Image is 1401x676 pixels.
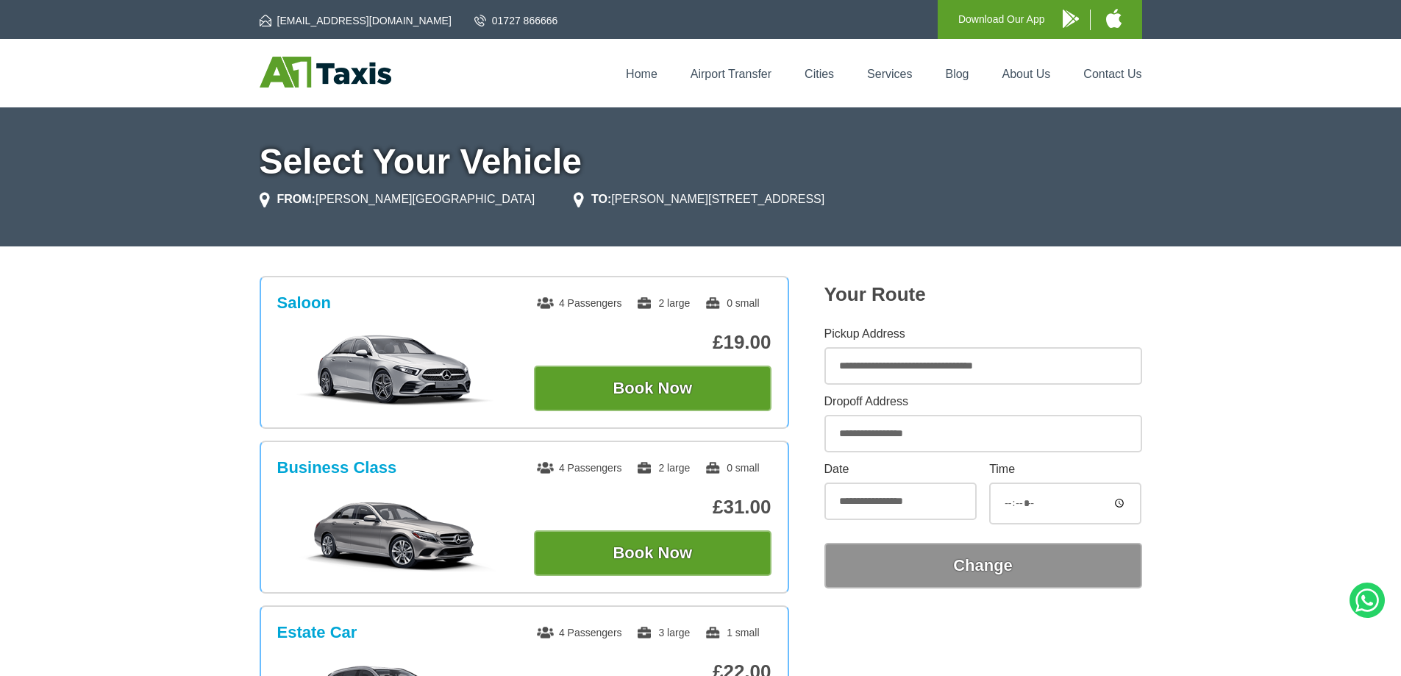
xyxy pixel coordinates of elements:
[636,462,690,474] span: 2 large
[705,627,759,638] span: 1 small
[260,144,1142,179] h1: Select Your Vehicle
[705,462,759,474] span: 0 small
[260,57,391,88] img: A1 Taxis St Albans LTD
[285,498,506,572] img: Business Class
[474,13,558,28] a: 01727 866666
[285,333,506,407] img: Saloon
[626,68,657,80] a: Home
[805,68,834,80] a: Cities
[636,627,690,638] span: 3 large
[277,458,397,477] h3: Business Class
[636,297,690,309] span: 2 large
[824,396,1142,408] label: Dropoff Address
[824,328,1142,340] label: Pickup Address
[534,530,771,576] button: Book Now
[574,191,824,208] li: [PERSON_NAME][STREET_ADDRESS]
[705,297,759,309] span: 0 small
[534,366,771,411] button: Book Now
[277,293,331,313] h3: Saloon
[691,68,771,80] a: Airport Transfer
[277,623,357,642] h3: Estate Car
[1002,68,1051,80] a: About Us
[537,627,622,638] span: 4 Passengers
[958,10,1045,29] p: Download Our App
[824,543,1142,588] button: Change
[260,191,535,208] li: [PERSON_NAME][GEOGRAPHIC_DATA]
[824,463,977,475] label: Date
[989,463,1141,475] label: Time
[591,193,611,205] strong: TO:
[277,193,316,205] strong: FROM:
[824,283,1142,306] h2: Your Route
[1083,68,1141,80] a: Contact Us
[534,331,771,354] p: £19.00
[260,13,452,28] a: [EMAIL_ADDRESS][DOMAIN_NAME]
[1063,10,1079,28] img: A1 Taxis Android App
[945,68,969,80] a: Blog
[537,462,622,474] span: 4 Passengers
[867,68,912,80] a: Services
[534,496,771,519] p: £31.00
[1106,9,1122,28] img: A1 Taxis iPhone App
[537,297,622,309] span: 4 Passengers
